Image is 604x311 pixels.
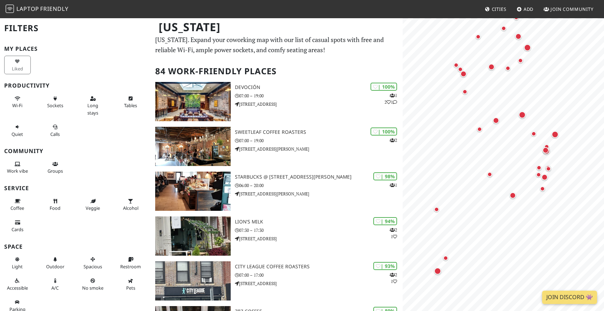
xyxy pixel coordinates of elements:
[432,205,441,214] div: Map marker
[120,263,141,270] span: Restroom
[390,227,397,240] p: 2 1
[10,205,24,211] span: Coffee
[235,174,403,180] h3: Starbucks @ [STREET_ADDRESS][PERSON_NAME]
[4,195,31,214] button: Coffee
[461,88,469,96] div: Map marker
[84,263,102,270] span: Spacious
[487,62,496,71] div: Map marker
[123,205,138,211] span: Alcohol
[4,46,147,52] h3: My Places
[441,254,450,262] div: Map marker
[80,275,106,293] button: No smoke
[512,13,520,22] div: Map marker
[499,24,508,33] div: Map marker
[524,6,534,12] span: Add
[4,254,31,272] button: Light
[153,18,401,37] h1: [US_STATE]
[474,33,482,41] div: Map marker
[492,6,506,12] span: Cities
[523,43,532,53] div: Map marker
[235,264,403,270] h3: City League Coffee Roasters
[117,275,144,293] button: Pets
[4,121,31,140] button: Quiet
[117,195,144,214] button: Alcohol
[4,275,31,293] button: Accessible
[4,93,31,111] button: Wi-Fi
[12,226,23,233] span: Credit cards
[235,235,403,242] p: [STREET_ADDRESS]
[384,92,397,105] p: 1 2 1
[117,93,144,111] button: Tables
[235,191,403,197] p: [STREET_ADDRESS][PERSON_NAME]
[540,173,549,182] div: Map marker
[12,102,22,109] span: Stable Wi-Fi
[235,84,403,90] h3: Devoción
[80,195,106,214] button: Veggie
[235,146,403,152] p: [STREET_ADDRESS][PERSON_NAME]
[482,3,509,15] a: Cities
[373,217,397,225] div: | 94%
[155,61,398,82] h2: 84 Work-Friendly Places
[504,64,512,72] div: Map marker
[124,102,137,109] span: Work-friendly tables
[371,127,397,136] div: | 100%
[126,285,135,291] span: Pet friendly
[151,216,403,256] a: Lion's Milk | 94% 21 Lion's Milk 07:30 – 17:30 [STREET_ADDRESS]
[4,18,147,39] h2: Filters
[235,92,403,99] p: 07:00 – 19:00
[155,216,231,256] img: Lion's Milk
[50,205,60,211] span: Food
[40,5,68,13] span: Friendly
[452,61,460,69] div: Map marker
[6,3,69,15] a: LaptopFriendly LaptopFriendly
[544,164,552,172] div: Map marker
[42,93,69,111] button: Sockets
[235,101,403,108] p: [STREET_ADDRESS]
[82,285,103,291] span: Smoke free
[534,171,543,179] div: Map marker
[541,3,596,15] a: Join Community
[456,65,465,74] div: Map marker
[42,254,69,272] button: Outdoor
[6,5,14,13] img: LaptopFriendly
[117,254,144,272] button: Restroom
[155,261,231,300] img: City League Coffee Roasters
[151,127,403,166] a: Sweetleaf Coffee Roasters | 100% 2 Sweetleaf Coffee Roasters 07:00 – 19:00 [STREET_ADDRESS][PERSO...
[390,271,397,285] p: 2 1
[390,137,397,144] p: 2
[459,69,468,78] div: Map marker
[475,125,484,133] div: Map marker
[47,102,63,109] span: Power sockets
[235,137,403,144] p: 07:00 – 19:00
[151,261,403,300] a: City League Coffee Roasters | 93% 21 City League Coffee Roasters 07:00 – 17:00 [STREET_ADDRESS]
[4,217,31,235] button: Cards
[433,266,443,276] div: Map marker
[7,285,28,291] span: Accessible
[4,82,147,89] h3: Productivity
[514,32,523,41] div: Map marker
[550,130,560,139] div: Map marker
[530,130,538,138] div: Map marker
[80,93,106,118] button: Long stays
[235,280,403,287] p: [STREET_ADDRESS]
[235,272,403,278] p: 07:00 – 17:00
[373,172,397,180] div: | 98%
[155,127,231,166] img: Sweetleaf Coffee Roasters
[538,185,547,193] div: Map marker
[42,121,69,140] button: Calls
[235,129,403,135] h3: Sweetleaf Coffee Roasters
[4,158,31,177] button: Work vibe
[373,262,397,270] div: | 93%
[516,56,525,65] div: Map marker
[16,5,39,13] span: Laptop
[4,243,147,250] h3: Space
[12,131,23,137] span: Quiet
[151,172,403,211] a: Starbucks @ 815 Hutchinson Riv Pkwy | 98% 1 Starbucks @ [STREET_ADDRESS][PERSON_NAME] 06:00 – 20:...
[7,168,28,174] span: People working
[508,191,517,200] div: Map marker
[151,82,403,121] a: Devoción | 100% 121 Devoción 07:00 – 19:00 [STREET_ADDRESS]
[86,205,100,211] span: Veggie
[42,275,69,293] button: A/C
[542,143,551,151] div: Map marker
[544,165,553,173] div: Map marker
